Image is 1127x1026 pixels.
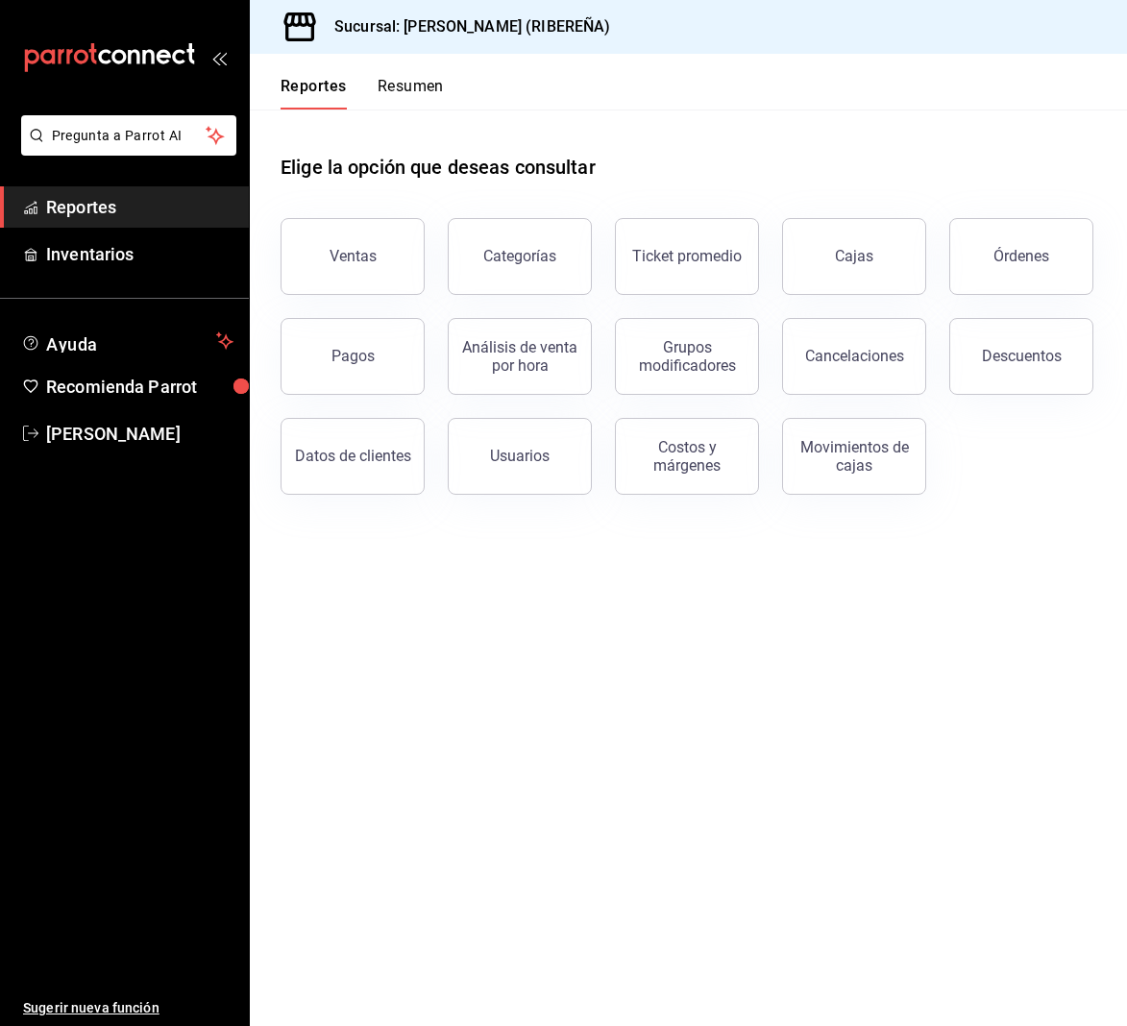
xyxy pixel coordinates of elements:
button: Movimientos de cajas [782,418,926,495]
div: Categorías [483,247,556,265]
span: Pregunta a Parrot AI [52,126,207,146]
button: Descuentos [949,318,1093,395]
div: Análisis de venta por hora [460,338,579,375]
div: Órdenes [993,247,1049,265]
button: Datos de clientes [281,418,425,495]
span: [PERSON_NAME] [46,421,233,447]
h3: Sucursal: [PERSON_NAME] (RIBEREÑA) [319,15,610,38]
button: Análisis de venta por hora [448,318,592,395]
span: Ayuda [46,330,208,353]
button: Ticket promedio [615,218,759,295]
div: Ticket promedio [632,247,742,265]
span: Sugerir nueva función [23,998,233,1018]
span: Recomienda Parrot [46,374,233,400]
button: Resumen [378,77,444,110]
div: Movimientos de cajas [795,438,914,475]
button: Ventas [281,218,425,295]
button: Pagos [281,318,425,395]
h1: Elige la opción que deseas consultar [281,153,596,182]
div: Cajas [835,245,874,268]
a: Pregunta a Parrot AI [13,139,236,159]
div: Descuentos [982,347,1062,365]
div: Grupos modificadores [627,338,747,375]
div: Pagos [331,347,375,365]
button: Usuarios [448,418,592,495]
button: Pregunta a Parrot AI [21,115,236,156]
button: Categorías [448,218,592,295]
button: Costos y márgenes [615,418,759,495]
button: open_drawer_menu [211,50,227,65]
div: navigation tabs [281,77,444,110]
span: Inventarios [46,241,233,267]
button: Cancelaciones [782,318,926,395]
div: Datos de clientes [295,447,411,465]
div: Usuarios [490,447,550,465]
div: Costos y márgenes [627,438,747,475]
div: Ventas [330,247,377,265]
button: Grupos modificadores [615,318,759,395]
span: Reportes [46,194,233,220]
div: Cancelaciones [805,347,904,365]
button: Reportes [281,77,347,110]
button: Órdenes [949,218,1093,295]
a: Cajas [782,218,926,295]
